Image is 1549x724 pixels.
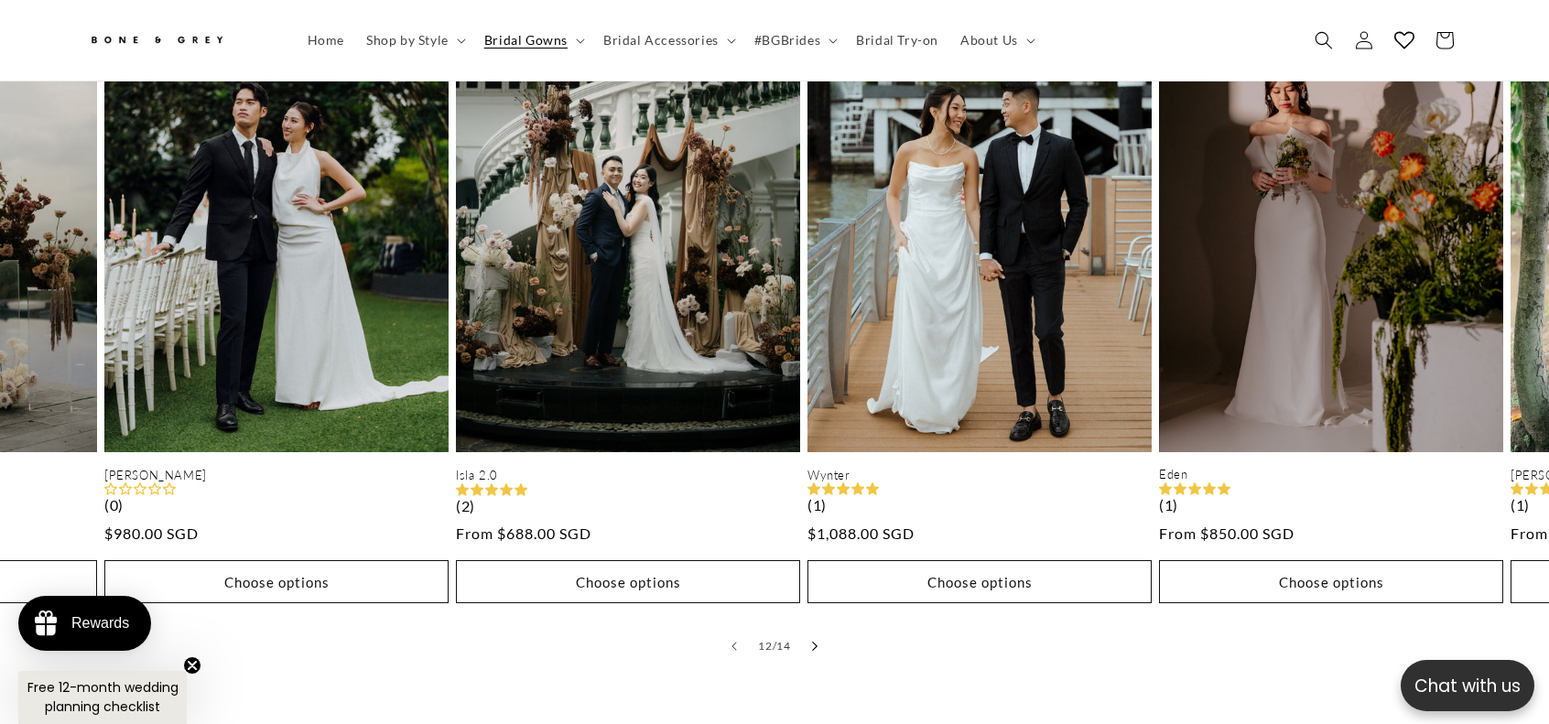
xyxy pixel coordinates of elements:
[355,21,473,59] summary: Shop by Style
[297,21,355,59] a: Home
[773,637,777,655] span: /
[27,678,179,716] span: Free 12-month wedding planning checklist
[71,615,129,632] div: Rewards
[473,21,592,59] summary: Bridal Gowns
[1401,660,1534,711] button: Open chatbox
[456,560,800,603] button: Choose options
[960,32,1018,49] span: About Us
[807,560,1152,603] button: Choose options
[1304,20,1344,60] summary: Search
[845,21,949,59] a: Bridal Try-on
[18,671,187,724] div: Free 12-month wedding planning checklistClose teaser
[776,637,790,655] span: 14
[183,656,201,675] button: Close teaser
[856,32,938,49] span: Bridal Try-on
[104,560,449,603] button: Choose options
[714,626,754,666] button: Slide left
[758,637,772,655] span: 12
[308,32,344,49] span: Home
[366,32,449,49] span: Shop by Style
[1159,467,1503,482] a: Eden
[807,468,1152,483] a: Wynter
[754,32,820,49] span: #BGBrides
[603,32,719,49] span: Bridal Accessories
[81,18,278,62] a: Bone and Grey Bridal
[949,21,1043,59] summary: About Us
[795,626,835,666] button: Slide right
[456,468,800,483] a: Isla 2.0
[592,21,743,59] summary: Bridal Accessories
[743,21,845,59] summary: #BGBrides
[88,26,225,56] img: Bone and Grey Bridal
[1159,560,1503,603] button: Choose options
[104,468,449,483] a: [PERSON_NAME]
[1401,673,1534,699] p: Chat with us
[484,32,568,49] span: Bridal Gowns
